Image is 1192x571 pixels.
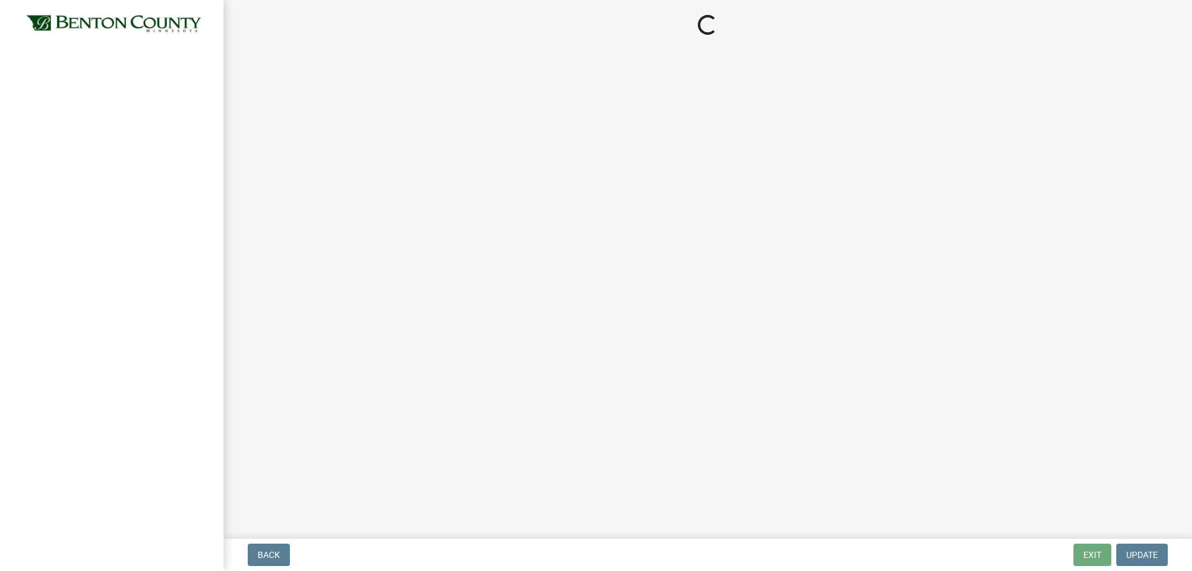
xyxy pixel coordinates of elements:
[25,13,204,35] img: Benton County, Minnesota
[1116,544,1168,566] button: Update
[1126,550,1158,560] span: Update
[258,550,280,560] span: Back
[1073,544,1111,566] button: Exit
[248,544,290,566] button: Back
